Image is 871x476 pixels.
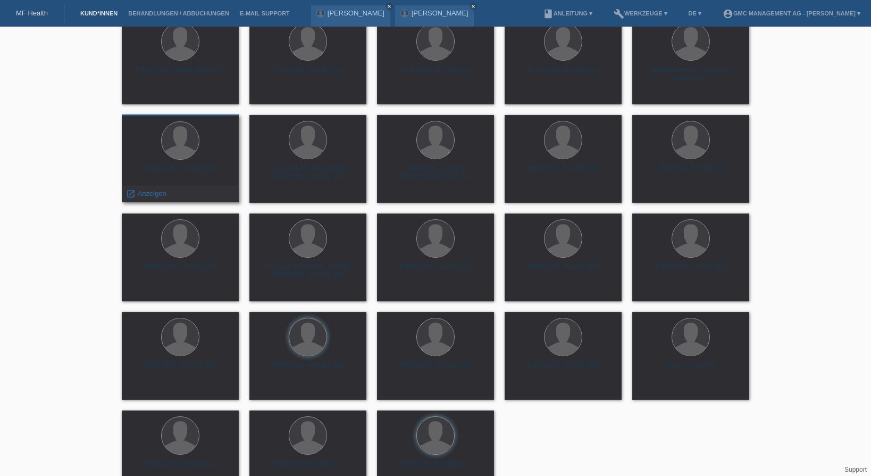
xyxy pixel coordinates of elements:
a: MF Health [16,9,48,17]
div: [PERSON_NAME] (22) [641,164,741,181]
div: [PERSON_NAME] (35) [513,361,613,378]
a: close [386,3,393,10]
div: [PERSON_NAME] Matic (25) [130,65,230,83]
i: close [387,4,392,9]
div: [PERSON_NAME] (51) [130,165,230,182]
span: Anzeigen [138,190,166,198]
a: close [470,3,477,10]
a: Behandlungen / Abbuchungen [123,10,234,17]
a: Support [844,466,867,473]
a: Kund*innen [75,10,123,17]
i: account_circle [723,9,733,19]
a: E-Mail Support [234,10,295,17]
div: Leandro [PERSON_NAME] [PERSON_NAME] (26) [258,262,358,280]
div: [PERSON_NAME] (24) [386,262,485,280]
a: launch Anzeigen [126,190,166,198]
div: [PERSON_NAME] (32) [258,361,358,378]
div: Textildruckerei Lichtensteig GmbH (27) [641,65,741,83]
div: [PERSON_NAME] (23) [386,361,485,378]
a: [PERSON_NAME] [412,9,468,17]
a: [PERSON_NAME] [328,9,384,17]
i: launch [126,189,136,199]
div: [PERSON_NAME] (62) [513,65,613,83]
div: [PERSON_NAME] (22) [386,65,485,83]
div: Agron Trolli (44) [641,361,741,378]
a: account_circleGMC Management AG - [PERSON_NAME] ▾ [717,10,866,17]
div: [PERSON_NAME] (46) [641,262,741,280]
i: build [614,9,624,19]
div: [PERSON_NAME] (49) [513,262,613,280]
i: book [543,9,554,19]
div: [PERSON_NAME] [PERSON_NAME] (32) [386,164,485,181]
div: [PERSON_NAME] (30) [258,65,358,83]
a: bookAnleitung ▾ [538,10,598,17]
div: [PERSON_NAME] (27) [130,361,230,378]
i: close [471,4,476,9]
a: buildWerkzeuge ▾ [608,10,673,17]
a: DE ▾ [683,10,707,17]
div: [PERSON_NAME] (30) [513,164,613,181]
div: Filipe [PERSON_NAME] [PERSON_NAME] (27) [258,164,358,181]
div: [PERSON_NAME] (27) [130,262,230,280]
